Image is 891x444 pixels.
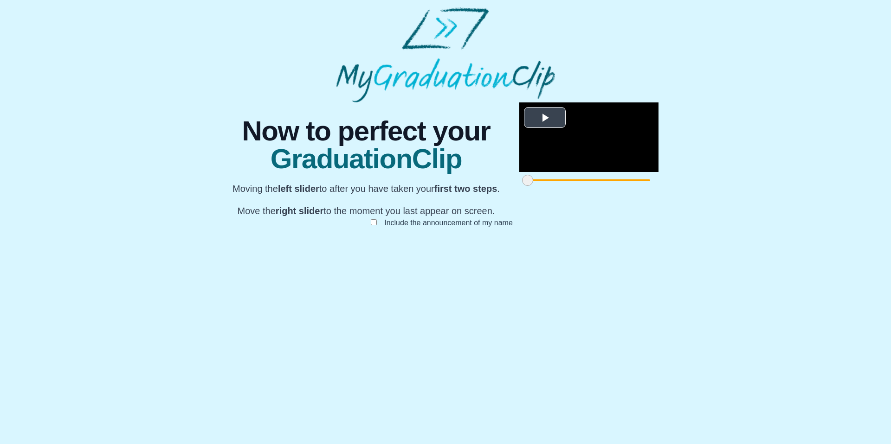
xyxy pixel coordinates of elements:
[377,215,520,230] label: Include the announcement of my name
[519,102,659,172] div: Video Player
[278,184,319,194] b: left slider
[232,182,500,195] p: Moving the to after you have taken your .
[434,184,497,194] b: first two steps
[232,204,500,217] p: Move the to the moment you last appear on screen.
[336,7,555,102] img: MyGraduationClip
[232,145,500,173] span: GraduationClip
[232,117,500,145] span: Now to perfect your
[276,206,323,216] b: right slider
[524,107,566,128] button: Play Video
